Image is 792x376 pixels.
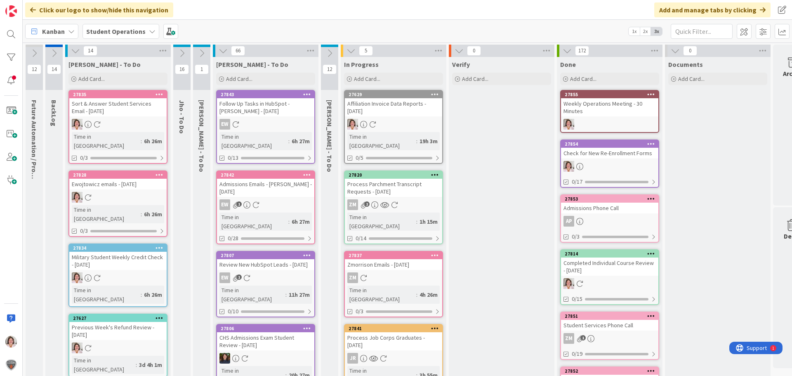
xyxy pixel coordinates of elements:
div: EW [561,161,658,172]
div: 27834 [69,244,167,252]
div: 27820 [345,171,442,179]
div: 27854 [565,141,658,147]
img: EW [72,192,82,203]
span: 2 [364,201,370,207]
div: 27841 [345,325,442,332]
div: 27837 [349,253,442,258]
div: Check for New Re-Enrollment Forms [561,148,658,158]
div: EW [561,119,658,130]
div: Ewojtowicz emails - [DATE] [69,179,167,189]
span: 16 [175,64,189,74]
span: 0/3 [572,232,580,241]
div: 1h 15m [417,217,440,226]
div: 6h 26m [142,137,164,146]
span: 0/5 [356,154,363,162]
div: 27627 [73,315,167,321]
div: EW [69,119,167,130]
div: 27807Review New HubSpot Leads - [DATE] [217,252,314,270]
a: 27854Check for New Re-Enrollment FormsEW0/17 [560,140,659,188]
div: ZM [563,333,574,344]
span: 1 [236,274,242,280]
a: 27834Military Student Weekly Credit Check - [DATE]EWTime in [GEOGRAPHIC_DATA]:6h 26m [68,244,167,307]
div: 4h 26m [417,290,440,299]
span: Documents [668,60,703,69]
span: : [285,290,287,299]
span: 12 [27,64,41,74]
div: ZM [345,199,442,210]
span: : [141,137,142,146]
div: EW [217,199,314,210]
div: 27855 [565,92,658,97]
div: Previous Week's Refund Review - [DATE] [69,322,167,340]
div: 27854 [561,140,658,148]
div: Weekly Operations Meeting - 30 Minutes [561,98,658,116]
a: 27855Weekly Operations Meeting - 30 MinutesEW [560,90,659,133]
div: 27842 [221,172,314,178]
a: 27842Admissions Emails - [PERSON_NAME] - [DATE]EWTime in [GEOGRAPHIC_DATA]:6h 27m0/28 [216,170,315,244]
div: AP [561,216,658,227]
div: 27807 [221,253,314,258]
span: 0/28 [228,234,238,243]
div: Add and manage tabs by clicking [654,2,771,17]
span: Add Card... [226,75,252,83]
span: Kanban [42,26,65,36]
span: : [141,290,142,299]
div: 27806 [217,325,314,332]
div: Process Job Corps Graduates - [DATE] [345,332,442,350]
div: EW [345,119,442,130]
img: Visit kanbanzone.com [5,5,17,17]
span: Done [560,60,576,69]
div: 27820 [349,172,442,178]
span: 0 [683,46,697,56]
div: HS [217,353,314,364]
div: 27843 [221,92,314,97]
div: 6h 26m [142,210,164,219]
div: 27851Student Services Phone Call [561,312,658,331]
span: Amanda - To Do [325,100,334,172]
a: 27807Review New HubSpot Leads - [DATE]EWTime in [GEOGRAPHIC_DATA]:11h 27m0/10 [216,251,315,317]
div: EW [219,119,230,130]
div: JR [347,353,358,364]
div: ZM [347,272,358,283]
div: 27853 [561,195,658,203]
span: 0/14 [356,234,366,243]
div: 27841 [349,326,442,331]
div: 27820Process Parchment Transcript Requests - [DATE] [345,171,442,197]
div: 27814 [565,251,658,257]
div: 27629Affiliation Invoice Data Reports - [DATE] [345,91,442,116]
div: Time in [GEOGRAPHIC_DATA] [347,286,416,304]
div: 27853Admissions Phone Call [561,195,658,213]
img: EW [563,278,574,289]
div: Affiliation Invoice Data Reports - [DATE] [345,98,442,116]
div: 6h 26m [142,290,164,299]
span: 0/3 [80,227,88,235]
span: Future Automation / Process Building [30,100,38,212]
span: Zaida - To Do [198,100,206,172]
b: Student Operations [86,27,146,35]
span: 5 [359,46,373,56]
div: 27629 [345,91,442,98]
span: 1x [629,27,640,35]
img: EW [72,119,82,130]
span: 0/10 [228,307,238,316]
div: ZM [345,272,442,283]
div: 27851 [565,313,658,319]
span: : [136,360,137,369]
span: 0 [467,46,481,56]
img: EW [72,272,82,283]
div: EW [219,199,230,210]
div: EW [219,272,230,283]
div: Student Services Phone Call [561,320,658,331]
div: JR [345,353,442,364]
span: : [288,137,290,146]
span: Eric - To Do [216,60,288,69]
span: Add Card... [678,75,705,83]
div: 27834 [73,245,167,251]
img: EW [5,336,17,348]
img: HS [219,353,230,364]
div: EW [217,272,314,283]
a: 27851Student Services Phone CallZM0/19 [560,312,659,360]
div: Time in [GEOGRAPHIC_DATA] [219,132,288,150]
div: 6h 27m [290,217,312,226]
div: Military Student Weekly Credit Check - [DATE] [69,252,167,270]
